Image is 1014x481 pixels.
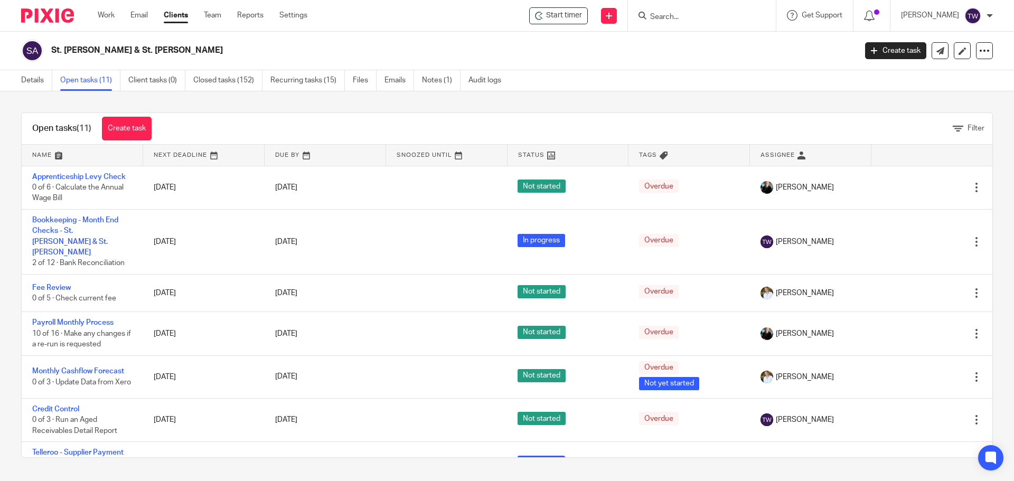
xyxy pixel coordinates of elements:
[639,180,679,193] span: Overdue
[760,371,773,383] img: sarah-royle.jpg
[164,10,188,21] a: Clients
[143,209,265,274] td: [DATE]
[760,235,773,248] img: svg%3E
[639,412,679,425] span: Overdue
[60,70,120,91] a: Open tasks (11)
[193,70,262,91] a: Closed tasks (152)
[279,10,307,21] a: Settings
[518,234,565,247] span: In progress
[639,234,679,247] span: Overdue
[776,237,834,247] span: [PERSON_NAME]
[901,10,959,21] p: [PERSON_NAME]
[518,456,565,469] span: In progress
[128,70,185,91] a: Client tasks (0)
[143,166,265,209] td: [DATE]
[32,173,126,181] a: Apprenticeship Levy Check
[639,152,657,158] span: Tags
[204,10,221,21] a: Team
[32,367,124,375] a: Monthly Cashflow Forecast
[32,259,125,267] span: 2 of 12 · Bank Reconciliation
[77,124,91,133] span: (11)
[275,184,297,191] span: [DATE]
[649,13,744,22] input: Search
[518,412,566,425] span: Not started
[32,416,117,435] span: 0 of 3 · Run an Aged Receivables Detail Report
[32,449,124,456] a: Telleroo - Supplier Payment
[760,327,773,340] img: nicky-partington.jpg
[865,42,926,59] a: Create task
[21,70,52,91] a: Details
[32,330,131,348] span: 10 of 16 · Make any changes if a re-run is requested
[518,326,566,339] span: Not started
[760,413,773,426] img: svg%3E
[518,369,566,382] span: Not started
[518,180,566,193] span: Not started
[32,123,91,134] h1: Open tasks
[776,372,834,382] span: [PERSON_NAME]
[802,12,842,19] span: Get Support
[639,377,699,390] span: Not yet started
[639,361,679,374] span: Overdue
[546,10,582,21] span: Start timer
[275,373,297,381] span: [DATE]
[639,285,679,298] span: Overdue
[130,10,148,21] a: Email
[397,152,452,158] span: Snoozed Until
[32,295,116,302] span: 0 of 5 · Check current fee
[143,274,265,312] td: [DATE]
[968,125,984,132] span: Filter
[275,289,297,297] span: [DATE]
[776,414,834,425] span: [PERSON_NAME]
[32,216,118,256] a: Bookkeeping - Month End Checks - St. [PERSON_NAME] & St. [PERSON_NAME]
[518,285,566,298] span: Not started
[384,70,414,91] a: Emails
[143,312,265,355] td: [DATE]
[964,7,981,24] img: svg%3E
[270,70,345,91] a: Recurring tasks (15)
[98,10,115,21] a: Work
[21,40,43,62] img: svg%3E
[639,326,679,339] span: Overdue
[51,45,690,56] h2: St. [PERSON_NAME] & St. [PERSON_NAME]
[32,184,124,202] span: 0 of 6 · Calculate the Annual Wage Bill
[275,416,297,423] span: [DATE]
[776,182,834,193] span: [PERSON_NAME]
[760,287,773,299] img: sarah-royle.jpg
[422,70,461,91] a: Notes (1)
[468,70,509,91] a: Audit logs
[353,70,377,91] a: Files
[776,288,834,298] span: [PERSON_NAME]
[102,117,152,140] a: Create task
[143,398,265,441] td: [DATE]
[237,10,264,21] a: Reports
[518,152,544,158] span: Status
[143,355,265,398] td: [DATE]
[32,379,131,386] span: 0 of 3 · Update Data from Xero
[32,405,79,413] a: Credit Control
[760,181,773,194] img: nicky-partington.jpg
[760,457,773,470] img: svg%3E
[32,284,71,291] a: Fee Review
[275,330,297,337] span: [DATE]
[529,7,588,24] div: St. John & St. Anne
[776,328,834,339] span: [PERSON_NAME]
[32,319,114,326] a: Payroll Monthly Process
[21,8,74,23] img: Pixie
[275,238,297,246] span: [DATE]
